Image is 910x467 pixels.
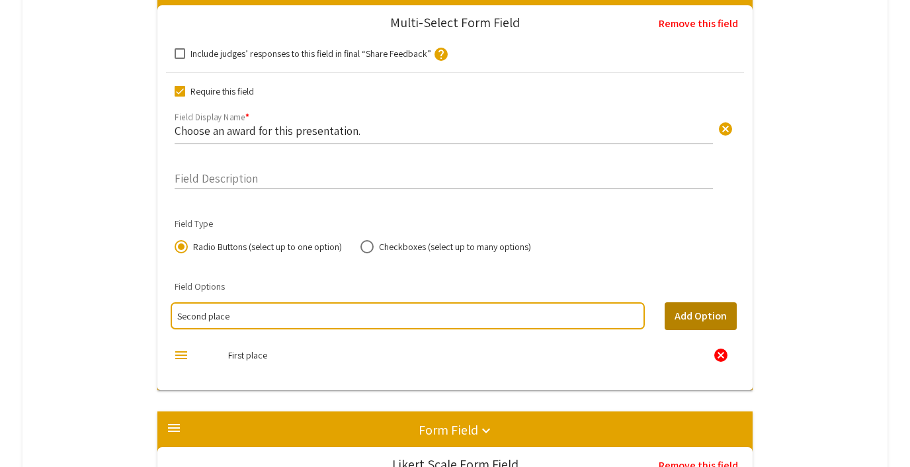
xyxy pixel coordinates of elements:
button: Clear [712,114,739,141]
span: Require this field [190,83,254,99]
mat-icon: menu [166,420,182,436]
div: cancel [713,347,729,363]
iframe: Chat [10,407,56,457]
span: Radio Buttons (select up to one option) [188,240,342,253]
mat-icon: keyboard_arrow_down [478,423,494,439]
h5: Form Field [419,422,478,438]
div: menu [173,347,189,363]
mat-label: Field Type [175,218,213,230]
div: Form Field [157,13,753,390]
div: Multi-Select Form Field [390,16,520,29]
mat-label: Field Options [175,280,225,292]
mat-label: First place [228,349,267,361]
input: multi select option input [177,310,638,323]
button: Add Option [665,302,737,330]
mat-icon: help [433,46,449,62]
input: Display name [175,123,713,138]
mat-expansion-panel-header: Form Field [157,411,753,454]
span: Include judges’ responses to this field in final “Share Feedback” [190,46,431,62]
span: cancel [718,121,733,137]
span: Checkboxes (select up to many options) [374,240,531,253]
button: Remove this field [649,11,747,37]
